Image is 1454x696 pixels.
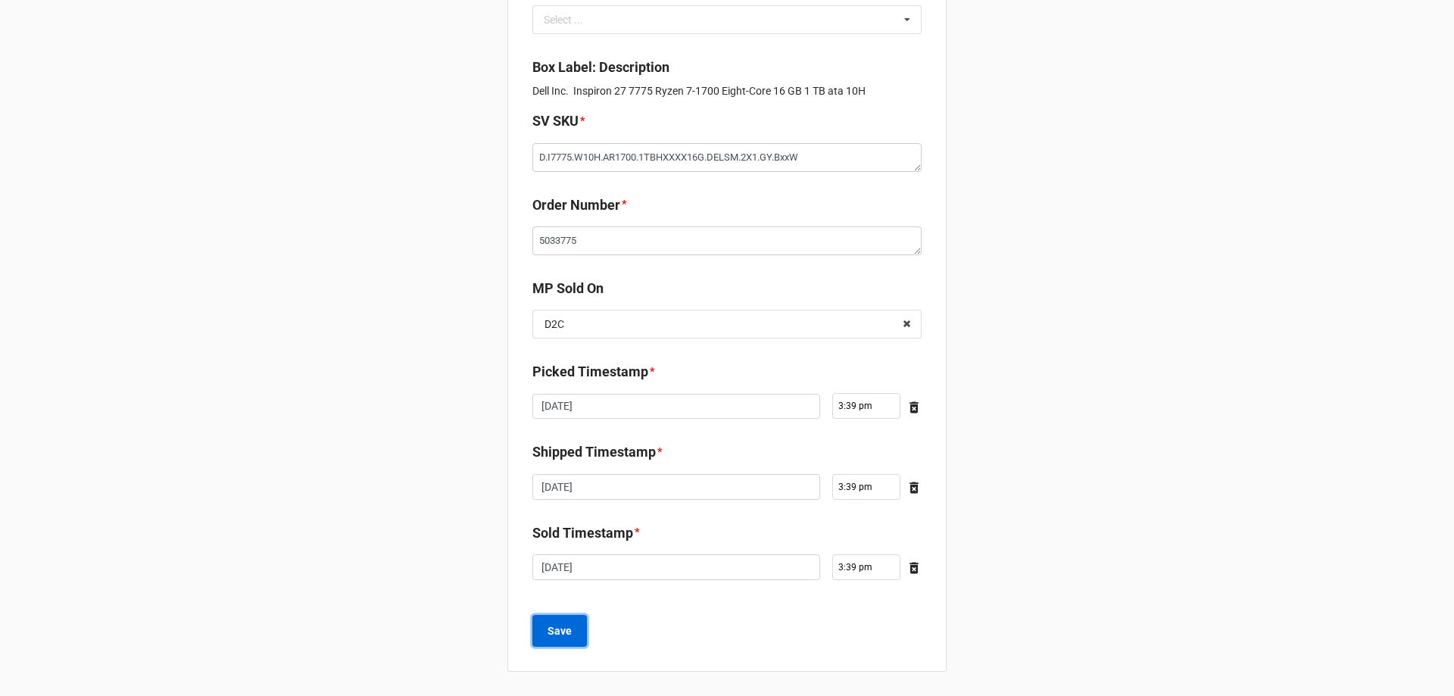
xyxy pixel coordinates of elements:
[532,554,820,580] input: Date
[832,554,900,580] input: Time
[532,143,922,172] textarea: D.I7775.W10H.AR1700.1TBHXXXX16G.DELSM.2X1.GY.BxxW
[532,226,922,255] textarea: 5033775
[832,474,900,500] input: Time
[532,523,633,544] label: Sold Timestamp
[532,59,669,75] b: Box Label: Description
[532,474,820,500] input: Date
[532,394,820,420] input: Date
[540,11,605,28] div: Select ...
[532,442,656,463] label: Shipped Timestamp
[532,278,604,299] label: MP Sold On
[548,623,572,639] b: Save
[532,83,922,98] p: Dell Inc. Inspiron 27 7775 Ryzen 7-1700 Eight-Core 16 GB 1 TB ata 10H
[532,111,579,132] label: SV SKU
[532,615,587,647] button: Save
[544,319,564,329] div: D2C
[532,195,620,216] label: Order Number
[832,393,900,419] input: Time
[532,361,648,382] label: Picked Timestamp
